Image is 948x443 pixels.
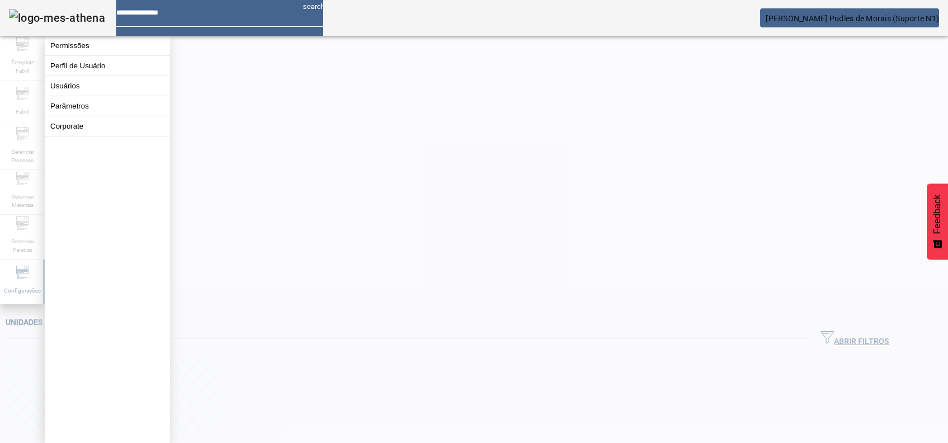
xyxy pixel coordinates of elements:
span: [PERSON_NAME] Pudles de Morais (Suporte N1) [766,14,939,23]
button: Corporate [45,116,170,136]
button: Parâmetros [45,96,170,116]
img: logo-mes-athena [9,9,105,27]
span: Feedback [932,195,942,234]
button: Permissões [45,36,170,55]
button: Perfil de Usuário [45,56,170,76]
button: Feedback - Mostrar pesquisa [927,183,948,260]
button: Usuários [45,76,170,96]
